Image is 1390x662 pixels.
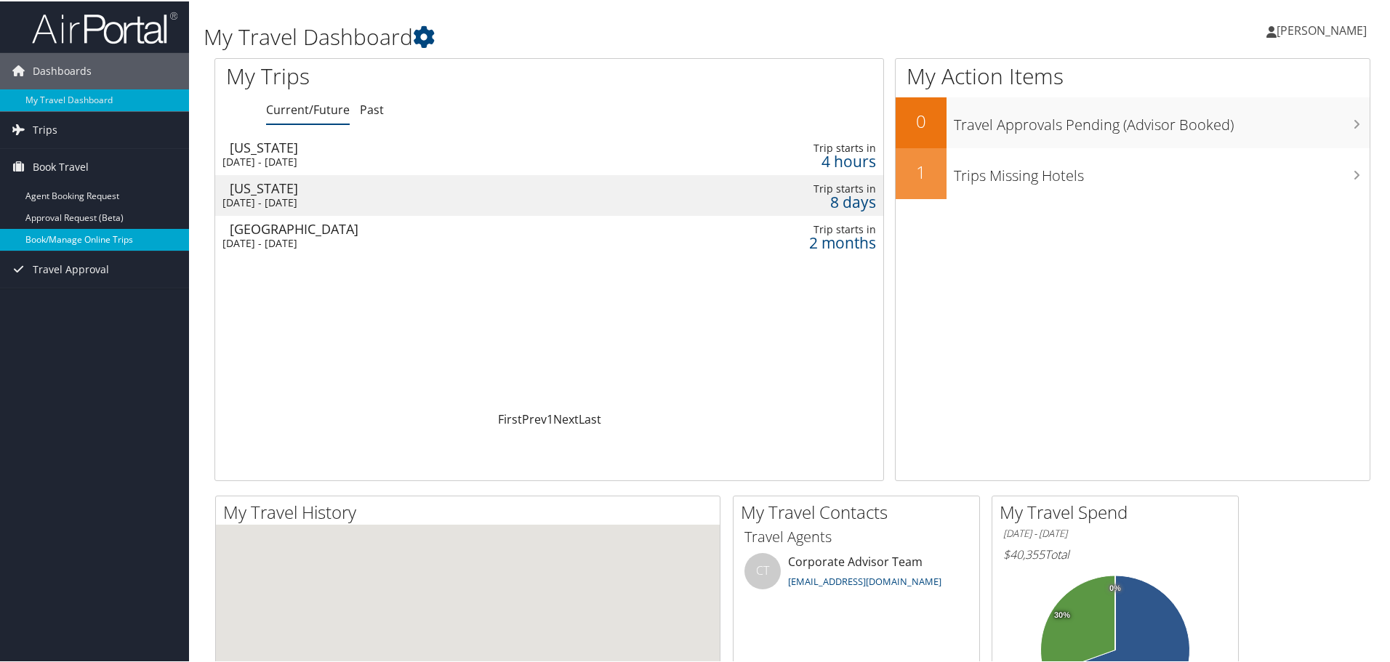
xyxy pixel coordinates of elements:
[230,221,640,234] div: [GEOGRAPHIC_DATA]
[896,96,1370,147] a: 0Travel Approvals Pending (Advisor Booked)
[230,140,640,153] div: [US_STATE]
[896,158,947,183] h2: 1
[1003,525,1227,539] h6: [DATE] - [DATE]
[222,195,633,208] div: [DATE] - [DATE]
[579,410,601,426] a: Last
[222,235,633,249] div: [DATE] - [DATE]
[1109,583,1121,592] tspan: 0%
[266,100,350,116] a: Current/Future
[223,498,720,523] h2: My Travel History
[360,100,384,116] a: Past
[226,60,594,90] h1: My Trips
[717,181,876,194] div: Trip starts in
[744,525,968,546] h3: Travel Agents
[498,410,522,426] a: First
[1003,545,1045,561] span: $40,355
[33,52,92,88] span: Dashboards
[547,410,553,426] a: 1
[896,108,947,132] h2: 0
[737,552,976,599] li: Corporate Advisor Team
[33,110,57,147] span: Trips
[788,573,941,586] a: [EMAIL_ADDRESS][DOMAIN_NAME]
[1277,21,1367,37] span: [PERSON_NAME]
[717,194,876,207] div: 8 days
[522,410,547,426] a: Prev
[1054,610,1070,618] tspan: 30%
[33,148,89,184] span: Book Travel
[954,157,1370,185] h3: Trips Missing Hotels
[553,410,579,426] a: Next
[717,140,876,153] div: Trip starts in
[744,552,781,588] div: CT
[222,154,633,167] div: [DATE] - [DATE]
[1000,498,1238,523] h2: My Travel Spend
[204,20,989,51] h1: My Travel Dashboard
[896,147,1370,198] a: 1Trips Missing Hotels
[1003,545,1227,561] h6: Total
[954,106,1370,134] h3: Travel Approvals Pending (Advisor Booked)
[1266,7,1381,51] a: [PERSON_NAME]
[33,250,109,286] span: Travel Approval
[741,498,979,523] h2: My Travel Contacts
[717,153,876,166] div: 4 hours
[717,222,876,235] div: Trip starts in
[896,60,1370,90] h1: My Action Items
[230,180,640,193] div: [US_STATE]
[32,9,177,44] img: airportal-logo.png
[717,235,876,248] div: 2 months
